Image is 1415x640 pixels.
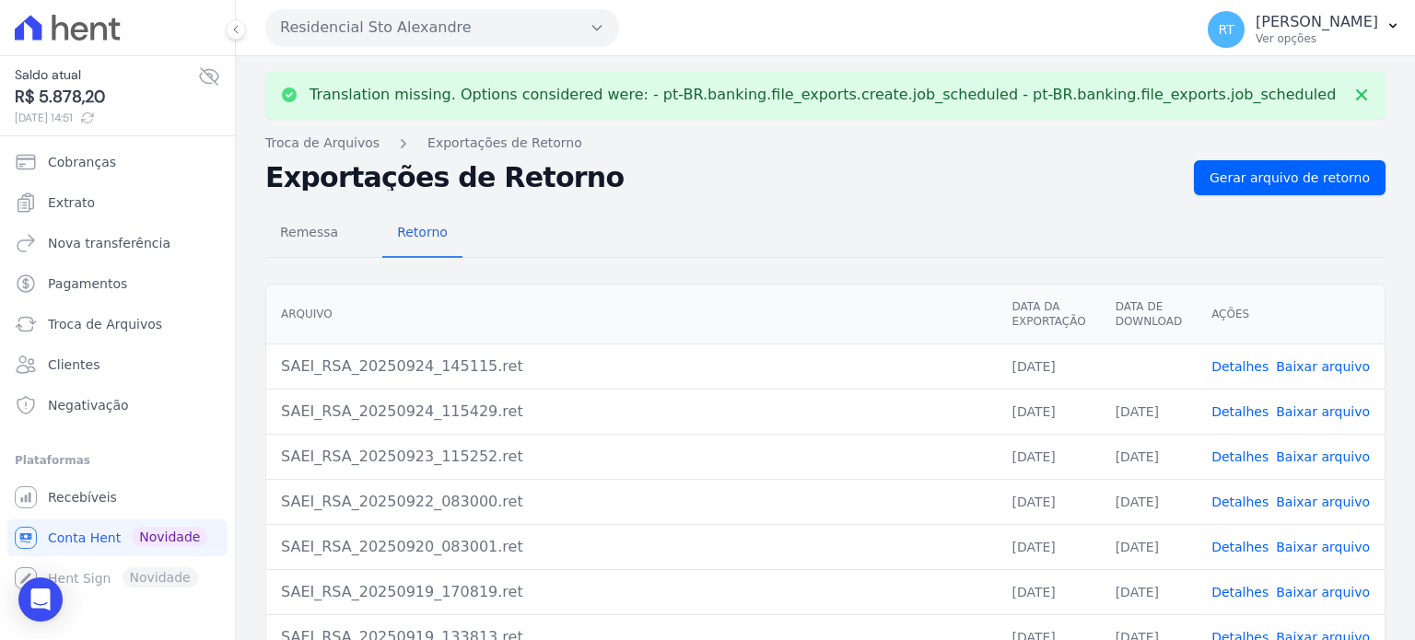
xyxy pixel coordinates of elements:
[265,9,619,46] button: Residencial Sto Alexandre
[265,134,380,153] a: Troca de Arquivos
[48,274,127,293] span: Pagamentos
[1101,479,1197,524] td: [DATE]
[18,577,63,622] div: Open Intercom Messenger
[48,396,129,414] span: Negativação
[265,210,353,258] a: Remessa
[1276,585,1370,599] a: Baixar arquivo
[48,315,162,333] span: Troca de Arquivos
[1276,449,1370,464] a: Baixar arquivo
[15,85,198,110] span: R$ 5.878,20
[132,527,207,547] span: Novidade
[1218,23,1234,36] span: RT
[997,389,1100,434] td: [DATE]
[1256,13,1378,31] p: [PERSON_NAME]
[1211,449,1269,464] a: Detalhes
[7,519,228,556] a: Conta Hent Novidade
[281,355,982,378] div: SAEI_RSA_20250924_145115.ret
[310,86,1336,104] p: Translation missing. Options considered were: - pt-BR.banking.file_exports.create.job_scheduled -...
[281,581,982,603] div: SAEI_RSA_20250919_170819.ret
[997,285,1100,344] th: Data da Exportação
[997,524,1100,569] td: [DATE]
[1211,359,1269,374] a: Detalhes
[1194,160,1386,195] a: Gerar arquivo de retorno
[7,265,228,302] a: Pagamentos
[15,449,220,471] div: Plataformas
[281,401,982,423] div: SAEI_RSA_20250924_115429.ret
[48,193,95,212] span: Extrato
[1211,585,1269,599] a: Detalhes
[1101,285,1197,344] th: Data de Download
[1211,540,1269,554] a: Detalhes
[7,144,228,180] a: Cobranças
[997,479,1100,524] td: [DATE]
[281,536,982,558] div: SAEI_RSA_20250920_083001.ret
[386,214,459,250] span: Retorno
[1276,404,1370,419] a: Baixar arquivo
[382,210,462,258] a: Retorno
[7,306,228,343] a: Troca de Arquivos
[1101,524,1197,569] td: [DATE]
[265,165,1179,191] h2: Exportações de Retorno
[15,65,198,85] span: Saldo atual
[1256,31,1378,46] p: Ver opções
[1101,569,1197,614] td: [DATE]
[1101,389,1197,434] td: [DATE]
[1276,495,1370,509] a: Baixar arquivo
[7,346,228,383] a: Clientes
[997,434,1100,479] td: [DATE]
[48,355,99,374] span: Clientes
[1210,169,1370,187] span: Gerar arquivo de retorno
[7,225,228,262] a: Nova transferência
[1197,285,1385,344] th: Ações
[269,214,349,250] span: Remessa
[7,479,228,516] a: Recebíveis
[427,134,582,153] a: Exportações de Retorno
[7,387,228,424] a: Negativação
[1193,4,1415,55] button: RT [PERSON_NAME] Ver opções
[1276,540,1370,554] a: Baixar arquivo
[281,446,982,468] div: SAEI_RSA_20250923_115252.ret
[265,134,1386,153] nav: Breadcrumb
[281,491,982,513] div: SAEI_RSA_20250922_083000.ret
[1211,404,1269,419] a: Detalhes
[1211,495,1269,509] a: Detalhes
[15,110,198,126] span: [DATE] 14:51
[48,153,116,171] span: Cobranças
[997,569,1100,614] td: [DATE]
[48,529,121,547] span: Conta Hent
[15,144,220,597] nav: Sidebar
[1276,359,1370,374] a: Baixar arquivo
[48,488,117,506] span: Recebíveis
[48,234,170,252] span: Nova transferência
[1101,434,1197,479] td: [DATE]
[266,285,997,344] th: Arquivo
[7,184,228,221] a: Extrato
[997,343,1100,389] td: [DATE]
